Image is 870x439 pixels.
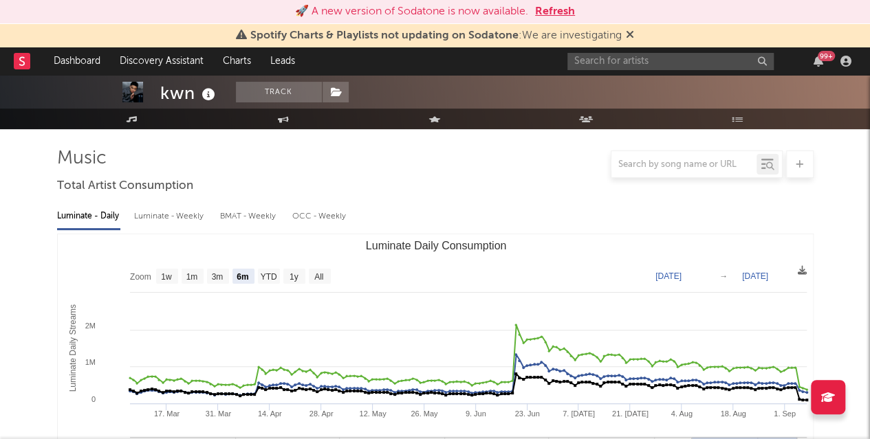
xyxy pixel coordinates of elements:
[611,159,757,170] input: Search by song name or URL
[236,82,322,102] button: Track
[85,322,95,330] text: 2M
[130,272,151,282] text: Zoom
[289,272,298,282] text: 1y
[309,409,333,418] text: 28. Apr
[134,205,206,228] div: Luminate - Weekly
[535,3,575,20] button: Refresh
[161,272,172,282] text: 1w
[567,53,774,70] input: Search for artists
[774,409,796,418] text: 1. Sep
[742,271,768,281] text: [DATE]
[250,30,519,41] span: Spotify Charts & Playlists not updating on Sodatone
[250,30,622,41] span: : We are investigating
[818,51,835,61] div: 99 +
[626,30,634,41] span: Dismiss
[57,178,193,194] span: Total Artist Consumption
[411,409,438,418] text: 26. May
[260,272,276,282] text: YTD
[720,409,746,418] text: 18. Aug
[295,3,528,20] div: 🚀 A new version of Sodatone is now available.
[110,47,213,75] a: Discovery Assistant
[237,272,248,282] text: 6m
[57,205,120,228] div: Luminate - Daily
[257,409,281,418] text: 14. Apr
[67,304,77,392] text: Luminate Daily Streams
[671,409,692,418] text: 4. Aug
[220,205,279,228] div: BMAT - Weekly
[205,409,231,418] text: 31. Mar
[562,409,594,418] text: 7. [DATE]
[211,272,223,282] text: 3m
[719,271,728,281] text: →
[160,82,219,104] div: kwn
[655,271,682,281] text: [DATE]
[314,272,323,282] text: All
[91,395,95,403] text: 0
[611,409,648,418] text: 21. [DATE]
[465,409,486,418] text: 9. Jun
[85,358,95,366] text: 1M
[365,240,506,251] text: Luminate Daily Consumption
[514,409,539,418] text: 23. Jun
[261,47,305,75] a: Leads
[44,47,110,75] a: Dashboard
[292,205,347,228] div: OCC - Weekly
[186,272,197,282] text: 1m
[814,56,823,67] button: 99+
[359,409,387,418] text: 12. May
[153,409,180,418] text: 17. Mar
[213,47,261,75] a: Charts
